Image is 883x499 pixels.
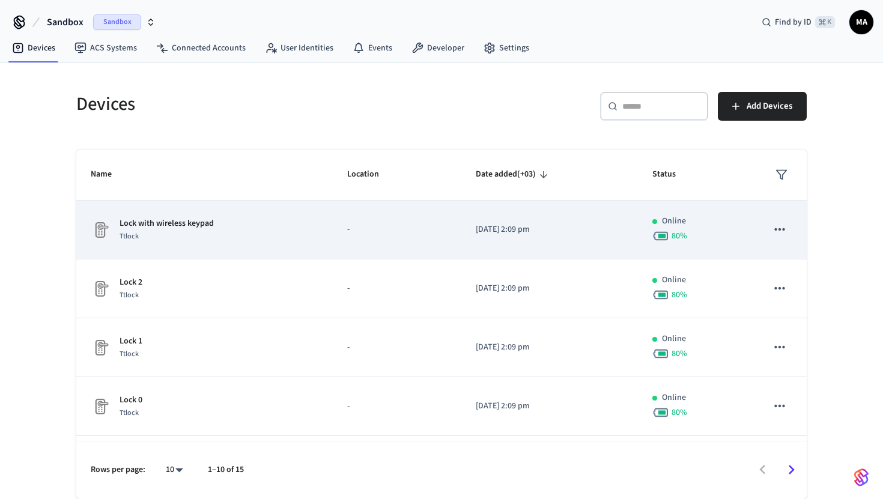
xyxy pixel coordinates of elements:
span: 80 % [672,407,687,419]
span: ⌘ K [815,16,835,28]
p: Online [662,274,686,286]
span: Ttlock [120,231,139,241]
p: [DATE] 2:09 pm [476,223,624,236]
span: Location [347,165,395,184]
p: [DATE] 2:09 pm [476,400,624,413]
span: Add Devices [747,98,792,114]
img: Placeholder Lock Image [91,397,110,416]
span: 80 % [672,348,687,360]
a: Events [343,37,402,59]
h5: Devices [76,92,434,116]
a: Connected Accounts [147,37,255,59]
img: Placeholder Lock Image [91,338,110,357]
p: Lock with wireless keypad [120,217,214,230]
a: Developer [402,37,474,59]
p: - [347,341,447,354]
a: Settings [474,37,539,59]
a: User Identities [255,37,343,59]
p: [DATE] 2:09 pm [476,341,624,354]
span: Ttlock [120,290,139,300]
span: Status [652,165,691,184]
p: - [347,223,447,236]
p: Rows per page: [91,464,145,476]
span: Ttlock [120,408,139,418]
span: Ttlock [120,349,139,359]
span: 80 % [672,289,687,301]
span: MA [851,11,872,33]
span: Sandbox [93,14,141,30]
span: Sandbox [47,15,83,29]
p: Lock 1 [120,335,142,348]
p: [DATE] 2:09 pm [476,282,624,295]
span: Name [91,165,127,184]
span: 80 % [672,230,687,242]
p: 1–10 of 15 [208,464,244,476]
button: Go to next page [777,456,806,484]
p: - [347,282,447,295]
p: Online [662,333,686,345]
p: Online [662,392,686,404]
a: Devices [2,37,65,59]
p: - [347,400,447,413]
img: Placeholder Lock Image [91,279,110,298]
button: Add Devices [718,92,807,121]
button: MA [849,10,873,34]
p: Lock 0 [120,394,142,407]
p: Online [662,215,686,228]
div: 10 [160,461,189,479]
span: Find by ID [775,16,812,28]
img: SeamLogoGradient.69752ec5.svg [854,468,869,487]
img: Placeholder Lock Image [91,220,110,240]
span: Date added(+03) [476,165,551,184]
p: Lock 2 [120,276,142,289]
div: Find by ID⌘ K [752,11,845,33]
a: ACS Systems [65,37,147,59]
